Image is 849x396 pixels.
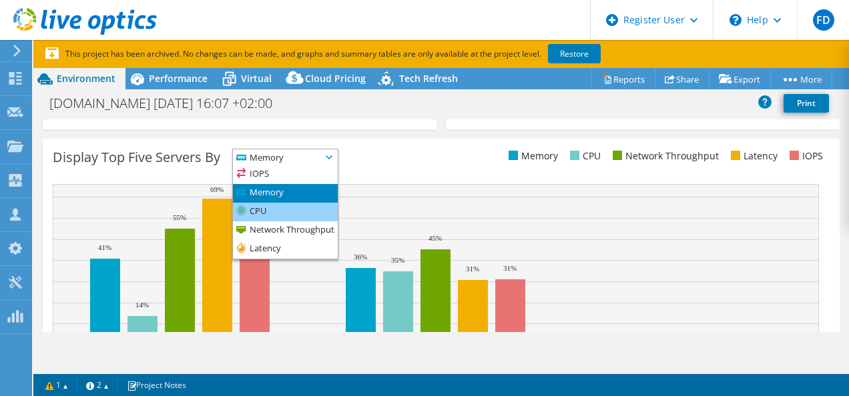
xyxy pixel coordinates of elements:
[567,149,601,163] li: CPU
[233,184,338,203] li: Memory
[241,72,272,85] span: Virtual
[728,149,778,163] li: Latency
[210,185,224,193] text: 69%
[149,72,208,85] span: Performance
[354,253,367,261] text: 36%
[429,234,442,242] text: 45%
[786,149,823,163] li: IOPS
[57,72,115,85] span: Environment
[135,301,149,309] text: 14%
[591,69,655,89] a: Reports
[391,256,404,264] text: 35%
[233,165,338,184] li: IOPS
[770,69,832,89] a: More
[709,69,771,89] a: Export
[36,377,77,393] a: 1
[45,47,699,61] p: This project has been archived. No changes can be made, and graphs and summary tables are only av...
[233,149,321,165] span: Memory
[43,96,293,111] h1: [DOMAIN_NAME] [DATE] 16:07 +02:00
[117,377,196,393] a: Project Notes
[305,72,366,85] span: Cloud Pricing
[466,265,479,273] text: 31%
[399,72,458,85] span: Tech Refresh
[548,44,601,63] a: Restore
[173,213,186,221] text: 55%
[233,203,338,221] li: CPU
[655,69,710,89] a: Share
[77,377,118,393] a: 2
[813,9,834,31] span: FD
[505,149,558,163] li: Memory
[98,243,111,251] text: 41%
[730,14,742,26] svg: \n
[609,149,719,163] li: Network Throughput
[503,264,517,272] text: 31%
[233,240,338,259] li: Latency
[233,221,338,240] li: Network Throughput
[784,94,829,113] a: Print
